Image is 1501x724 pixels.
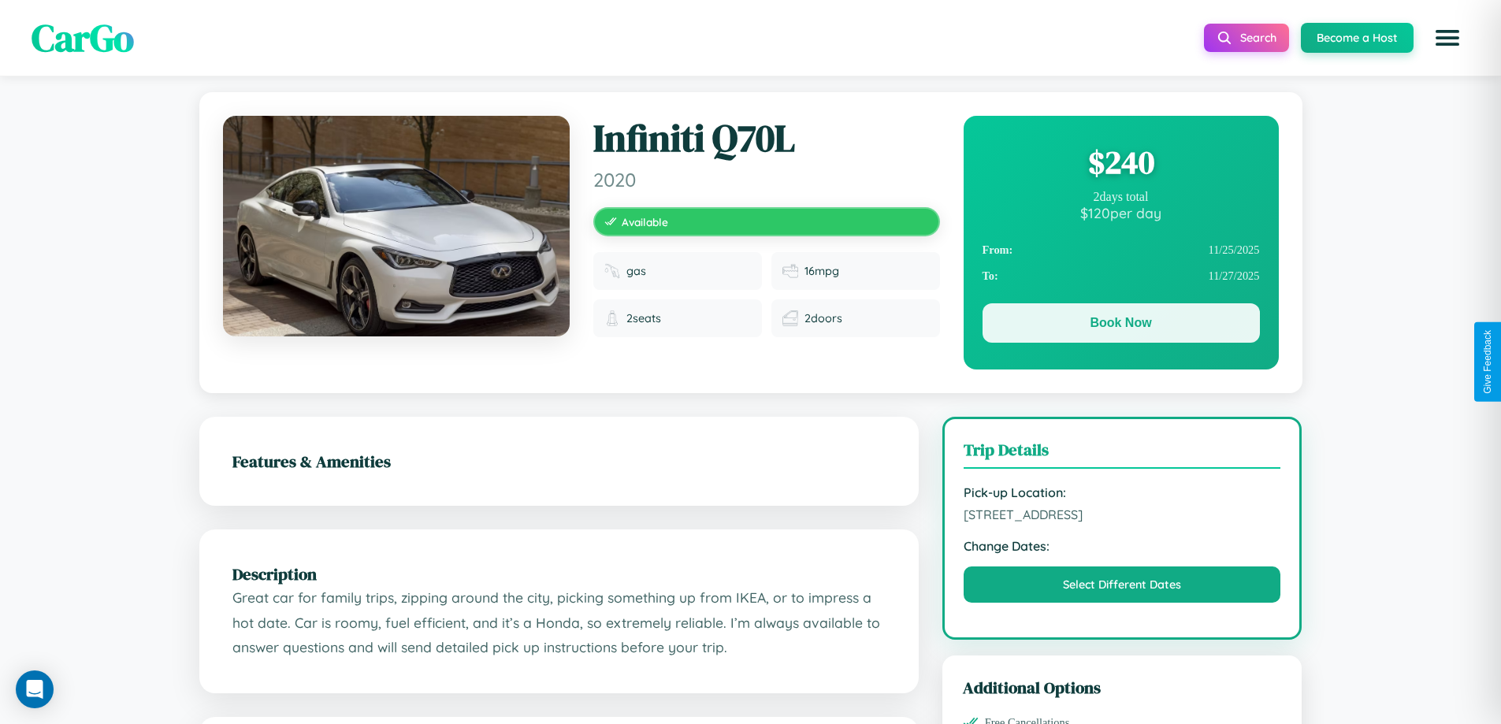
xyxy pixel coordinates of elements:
[232,562,886,585] h2: Description
[983,269,998,283] strong: To:
[804,264,839,278] span: 16 mpg
[626,311,661,325] span: 2 seats
[983,237,1260,263] div: 11 / 25 / 2025
[963,676,1282,699] h3: Additional Options
[964,566,1281,603] button: Select Different Dates
[983,243,1013,257] strong: From:
[604,263,620,279] img: Fuel type
[1204,24,1289,52] button: Search
[622,215,668,228] span: Available
[626,264,646,278] span: gas
[983,190,1260,204] div: 2 days total
[983,263,1260,289] div: 11 / 27 / 2025
[593,168,940,191] span: 2020
[1482,330,1493,394] div: Give Feedback
[782,310,798,326] img: Doors
[604,310,620,326] img: Seats
[1240,31,1276,45] span: Search
[593,116,940,162] h1: Infiniti Q70L
[964,485,1281,500] strong: Pick-up Location:
[964,538,1281,554] strong: Change Dates:
[983,303,1260,343] button: Book Now
[964,507,1281,522] span: [STREET_ADDRESS]
[232,450,886,473] h2: Features & Amenities
[983,204,1260,221] div: $ 120 per day
[16,670,54,708] div: Open Intercom Messenger
[964,438,1281,469] h3: Trip Details
[232,585,886,660] p: Great car for family trips, zipping around the city, picking something up from IKEA, or to impres...
[782,263,798,279] img: Fuel efficiency
[223,116,570,336] img: Infiniti Q70L 2020
[983,141,1260,184] div: $ 240
[1301,23,1414,53] button: Become a Host
[32,12,134,64] span: CarGo
[1425,16,1469,60] button: Open menu
[804,311,842,325] span: 2 doors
